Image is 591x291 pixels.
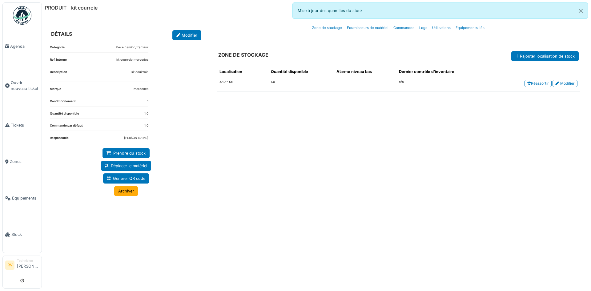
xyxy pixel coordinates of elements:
[268,77,334,91] td: 1.0
[430,21,453,35] a: Utilisations
[553,80,577,87] a: Modifier
[50,87,61,94] dt: Marque
[334,66,396,77] th: Alarme niveau bas
[50,45,65,52] dt: Catégorie
[5,258,39,273] a: RV Technicien[PERSON_NAME]
[50,70,67,82] dt: Description
[172,30,201,40] a: Modifier
[51,31,72,37] h6: DÉTAILS
[17,258,39,263] div: Technicien
[292,2,588,19] div: Mise à jour des quantités du stock
[50,99,76,106] dt: Conditionnement
[12,195,39,201] span: Équipements
[3,180,42,216] a: Équipements
[453,21,487,35] a: Equipements liés
[50,136,69,143] dt: Responsable
[124,136,148,140] dd: [PERSON_NAME]
[10,43,39,49] span: Agenda
[268,66,334,77] th: Quantité disponible
[310,21,344,35] a: Zone de stockage
[344,21,391,35] a: Fournisseurs de matériel
[574,3,588,19] button: Close
[218,52,268,58] h6: ZONE DE STOCKAGE
[116,58,148,62] dd: kit courroie mercedes
[3,28,42,65] a: Agenda
[17,258,39,272] li: [PERSON_NAME]
[217,66,269,77] th: Localisation
[391,21,417,35] a: Commandes
[101,161,151,171] a: Déplacer le matériel
[11,122,39,128] span: Tickets
[417,21,430,35] a: Logs
[3,107,42,143] a: Tickets
[50,111,79,119] dt: Quantité disponible
[10,159,39,164] span: Zones
[50,123,83,131] dt: Commande par défaut
[114,186,138,196] a: Archiver
[11,232,39,237] span: Stock
[103,173,149,184] a: Générer QR code
[103,148,150,158] a: Prendre du stock
[45,5,98,11] h6: PRODUIT - kit courroie
[511,51,579,61] button: Rajouter localisation de stock
[144,123,148,128] dd: 1.0
[5,261,14,270] li: RV
[11,80,39,91] span: Ouvrir nouveau ticket
[116,45,148,50] dd: Pièce camion/tracteur
[147,99,148,104] dd: 1
[3,65,42,107] a: Ouvrir nouveau ticket
[217,77,269,91] td: ZAD - Sol
[3,216,42,253] a: Stock
[134,87,148,91] dd: mercedes
[144,111,148,116] dd: 1.0
[131,70,148,75] p: kit couirroie
[525,80,552,87] a: Réassortir
[396,66,490,77] th: Dernier contrôle d'inventaire
[50,58,67,65] dt: Ref. interne
[3,143,42,180] a: Zones
[396,77,490,91] td: n/a
[13,6,31,25] img: Badge_color-CXgf-gQk.svg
